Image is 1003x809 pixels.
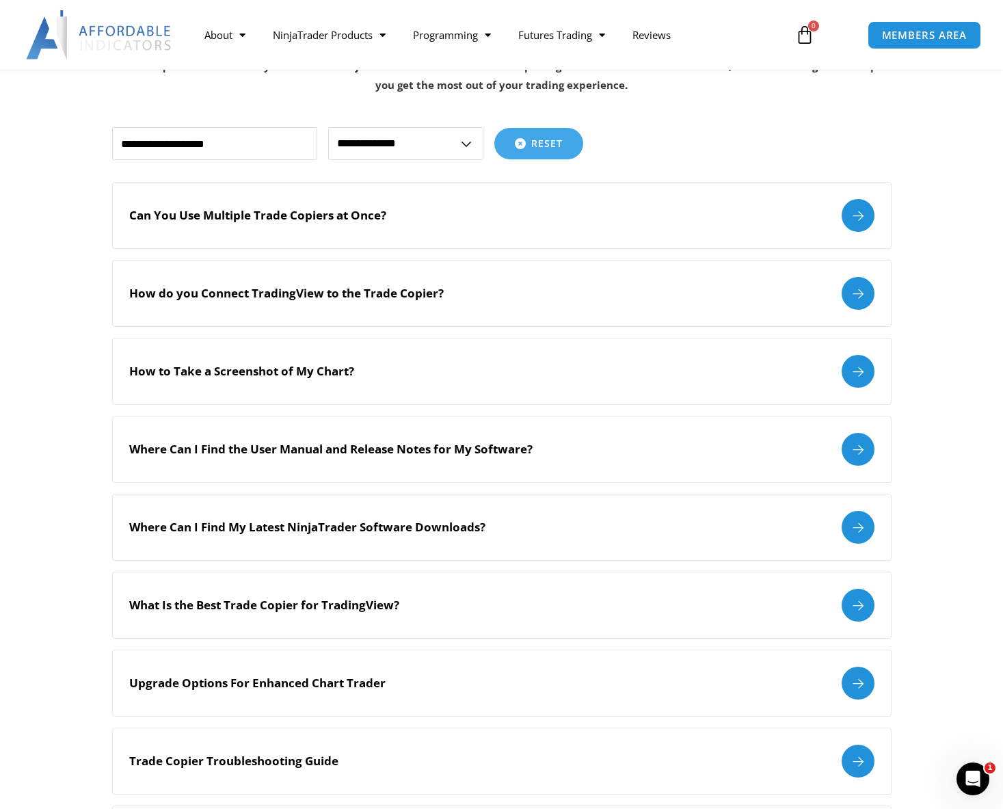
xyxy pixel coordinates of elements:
a: How do you Connect TradingView to the Trade Copier? [112,260,892,327]
a: Upgrade Options For Enhanced Chart Trader [112,650,892,717]
h2: Trade Copier Troubleshooting Guide [129,754,338,769]
a: How to Take a Screenshot of My Chart? [112,338,892,405]
a: About [191,19,259,51]
span: Reset [531,139,563,148]
nav: Menu [191,19,783,51]
a: Where Can I Find My Latest NinjaTrader Software Downloads? [112,494,892,561]
button: Reset [494,128,583,159]
a: Trade Copier Troubleshooting Guide [112,728,892,795]
h2: Where Can I Find the User Manual and Release Notes for My Software? [129,442,533,457]
h2: How to Take a Screenshot of My Chart? [129,364,354,379]
h2: Where Can I Find My Latest NinjaTrader Software Downloads? [129,520,485,535]
h2: What Is the Best Trade Copier for TradingView? [129,598,399,613]
a: 0 [775,15,835,55]
a: Can You Use Multiple Trade Copiers at Once? [112,182,892,249]
iframe: Intercom live chat [957,762,989,795]
span: 1 [985,762,995,773]
a: Futures Trading [505,19,619,51]
a: What Is the Best Trade Copier for TradingView? [112,572,892,639]
a: Where Can I Find the User Manual and Release Notes for My Software? [112,416,892,483]
h2: Can You Use Multiple Trade Copiers at Once? [129,208,386,223]
span: 0 [808,21,819,31]
span: MEMBERS AREA [882,30,967,40]
img: LogoAI | Affordable Indicators – NinjaTrader [26,10,173,59]
h2: Upgrade Options For Enhanced Chart Trader [129,676,386,691]
a: NinjaTrader Products [259,19,399,51]
a: Programming [399,19,505,51]
h2: How do you Connect TradingView to the Trade Copier? [129,286,444,301]
a: MEMBERS AREA [868,21,982,49]
a: Reviews [619,19,684,51]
